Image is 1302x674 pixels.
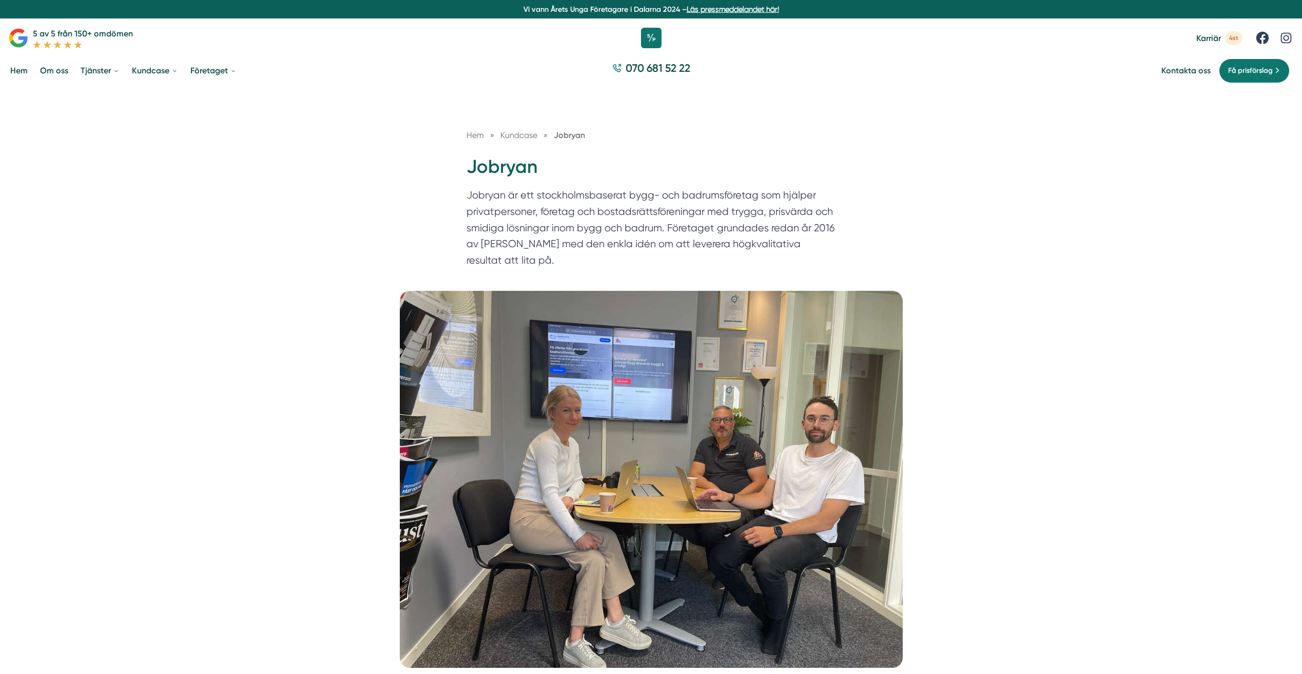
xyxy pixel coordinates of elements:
nav: Breadcrumb [467,129,836,142]
a: Företaget [188,57,239,84]
span: Få prisförslag [1228,65,1273,76]
a: Karriär 4st [1196,31,1242,45]
span: » [490,129,494,142]
a: Hem [467,130,484,140]
p: 5 av 5 från 150+ omdömen [33,27,133,40]
a: Hem [8,57,30,84]
a: Kundcase [500,130,539,140]
p: Jobryan är ett stockholmsbaserat bygg- och badrumsföretag som hjälper privatpersoner, företag och... [467,187,836,273]
h1: Jobryan [467,154,836,188]
a: Kundcase [130,57,180,84]
a: Tjänster [79,57,122,84]
a: Om oss [38,57,70,84]
p: Vi vann Årets Unga Företagare i Dalarna 2024 – [4,4,1298,14]
span: Karriär [1196,33,1221,43]
a: Jobryan [554,130,585,140]
span: » [543,129,548,142]
span: 4st [1225,31,1242,45]
a: Få prisförslag [1219,58,1290,83]
a: Kontakta oss [1161,66,1211,75]
a: Läs pressmeddelandet här! [687,5,779,13]
a: 070 681 52 22 [608,61,694,81]
span: 070 681 52 22 [626,61,690,75]
img: Jobryan [400,291,903,668]
span: Kundcase [500,130,537,140]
